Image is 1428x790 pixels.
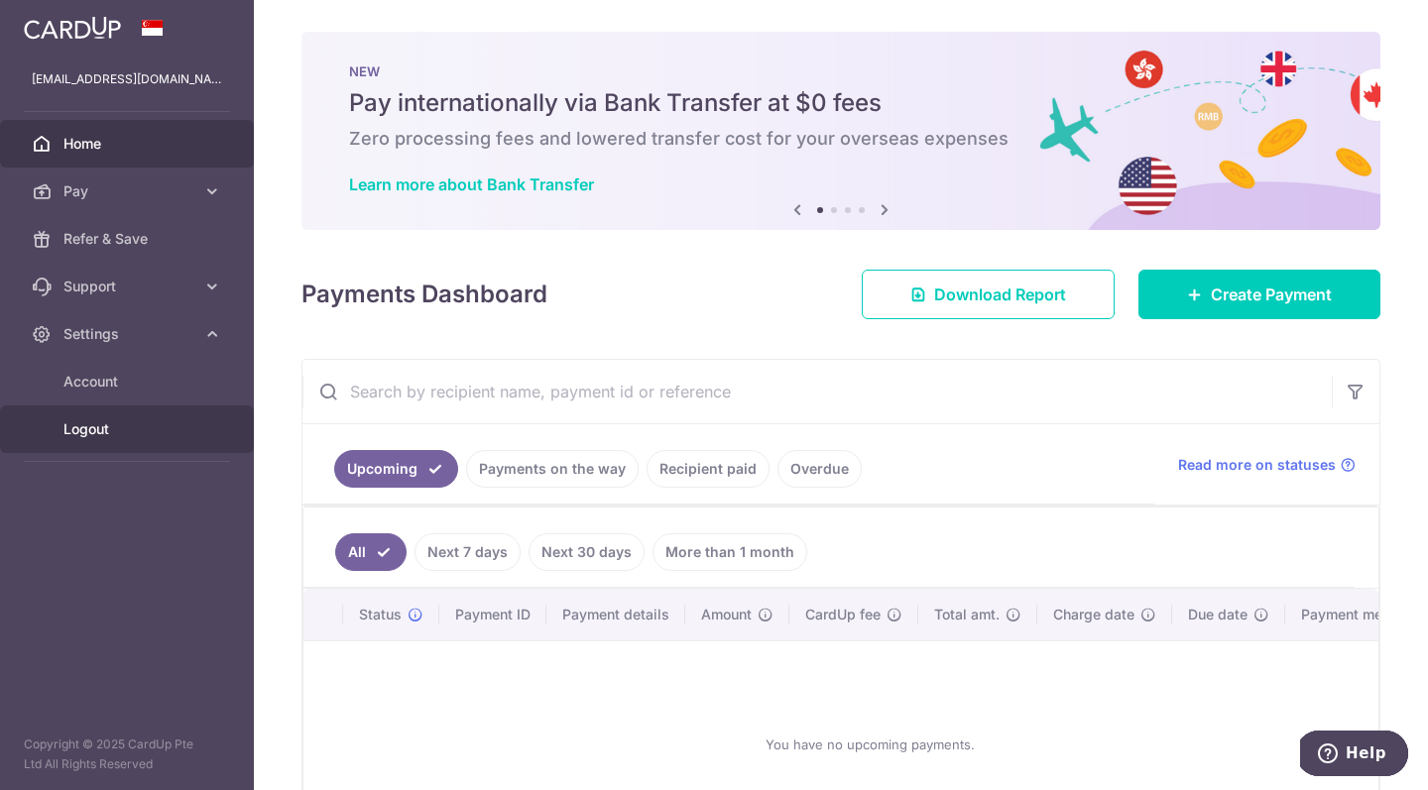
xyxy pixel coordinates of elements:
th: Payment ID [439,589,546,640]
img: CardUp [24,16,121,40]
a: Create Payment [1138,270,1380,319]
span: Read more on statuses [1178,455,1336,475]
h4: Payments Dashboard [301,277,547,312]
iframe: Opens a widget where you can find more information [1300,731,1408,780]
span: Charge date [1053,605,1134,624]
img: Bank transfer banner [301,32,1380,230]
span: Help [46,14,86,32]
a: Recipient paid [647,450,770,488]
h5: Pay internationally via Bank Transfer at $0 fees [349,87,1333,119]
span: CardUp fee [805,605,881,624]
a: Overdue [777,450,862,488]
a: Next 30 days [529,533,645,571]
h6: Zero processing fees and lowered transfer cost for your overseas expenses [349,127,1333,151]
span: Logout [63,419,194,439]
span: Pay [63,181,194,201]
span: Status [359,605,402,624]
span: Due date [1188,605,1248,624]
a: Download Report [862,270,1115,319]
span: Download Report [934,282,1066,306]
p: NEW [349,63,1333,79]
span: Home [63,134,194,154]
a: All [335,533,407,571]
span: Amount [701,605,752,624]
a: Payments on the way [466,450,639,488]
span: Total amt. [934,605,1000,624]
a: More than 1 month [653,533,807,571]
a: Upcoming [334,450,458,488]
span: Refer & Save [63,229,194,249]
span: Support [63,277,194,296]
span: Account [63,372,194,392]
a: Learn more about Bank Transfer [349,174,594,194]
p: [EMAIL_ADDRESS][DOMAIN_NAME] [32,69,222,89]
span: Settings [63,324,194,344]
span: Create Payment [1211,282,1332,306]
a: Next 7 days [415,533,521,571]
a: Read more on statuses [1178,455,1356,475]
th: Payment details [546,589,685,640]
input: Search by recipient name, payment id or reference [302,360,1332,423]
